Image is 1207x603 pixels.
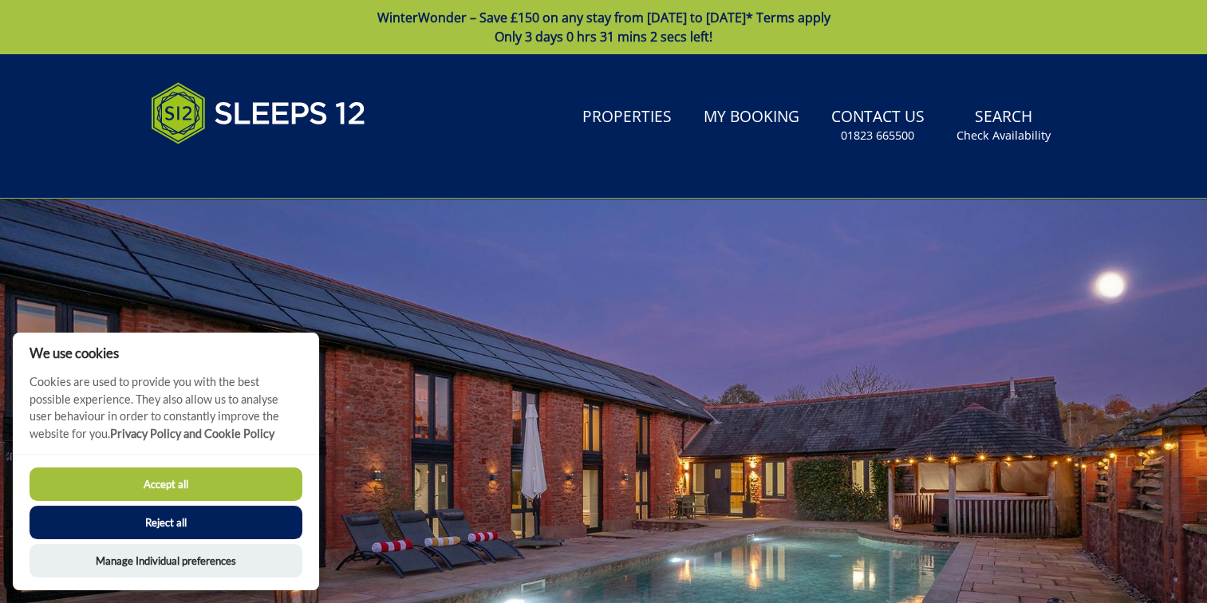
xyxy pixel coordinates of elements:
[30,467,302,501] button: Accept all
[825,100,931,152] a: Contact Us01823 665500
[495,28,712,45] span: Only 3 days 0 hrs 31 mins 2 secs left!
[30,506,302,539] button: Reject all
[143,163,310,176] iframe: Customer reviews powered by Trustpilot
[957,128,1051,144] small: Check Availability
[110,427,274,440] a: Privacy Policy and Cookie Policy
[576,100,678,136] a: Properties
[697,100,806,136] a: My Booking
[30,544,302,577] button: Manage Individual preferences
[151,73,366,153] img: Sleeps 12
[950,100,1057,152] a: SearchCheck Availability
[841,128,914,144] small: 01823 665500
[13,345,319,361] h2: We use cookies
[13,373,319,454] p: Cookies are used to provide you with the best possible experience. They also allow us to analyse ...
